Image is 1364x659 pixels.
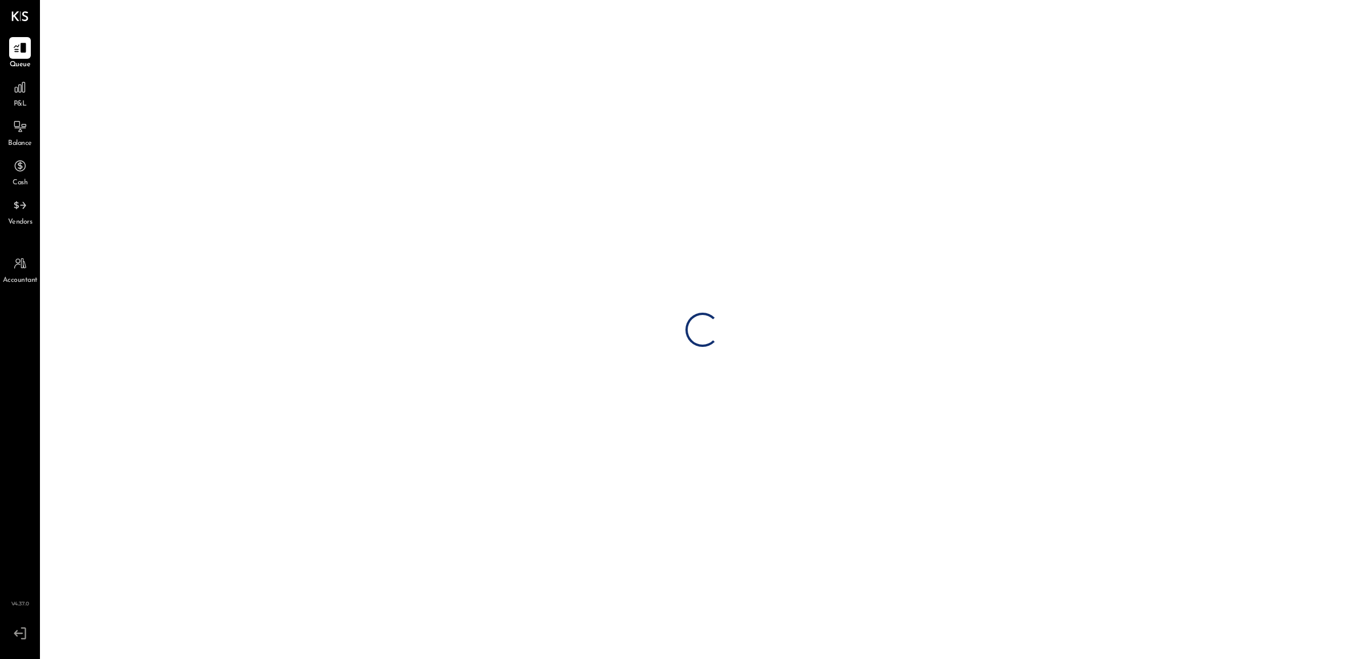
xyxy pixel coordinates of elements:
[10,60,31,70] span: Queue
[1,37,39,70] a: Queue
[1,155,39,188] a: Cash
[1,253,39,286] a: Accountant
[1,76,39,110] a: P&L
[8,139,32,149] span: Balance
[8,217,33,228] span: Vendors
[14,99,27,110] span: P&L
[3,276,38,286] span: Accountant
[1,195,39,228] a: Vendors
[13,178,27,188] span: Cash
[1,116,39,149] a: Balance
